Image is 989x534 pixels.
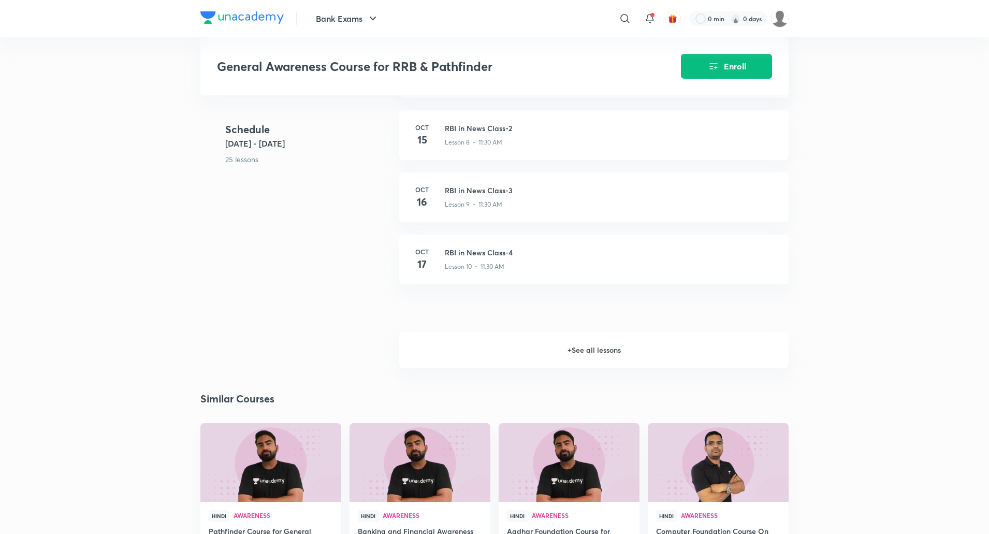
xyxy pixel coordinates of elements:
h6: Oct [412,185,432,194]
a: new-thumbnail [499,423,639,502]
h4: Schedule [225,122,391,137]
span: Awareness [681,512,780,518]
h4: 15 [412,132,432,148]
img: streak [731,13,741,24]
a: Oct15RBI in News Class-2Lesson 8 • 11:30 AM [399,110,789,172]
h3: RBI in News Class-4 [445,247,776,258]
h6: Oct [412,247,432,256]
a: new-thumbnail [200,423,341,502]
p: Lesson 9 • 11:30 AM [445,200,502,209]
h2: Similar Courses [200,391,274,407]
h3: RBI in News Class-3 [445,185,776,196]
a: Company Logo [200,11,284,26]
span: Hindi [656,510,677,522]
a: Awareness [681,512,780,519]
h4: 17 [412,256,432,272]
h3: RBI in News Class-2 [445,123,776,134]
button: Enroll [681,54,772,79]
span: Awareness [234,512,333,518]
a: new-thumbnail [350,423,490,502]
img: Company Logo [200,11,284,24]
span: Awareness [383,512,482,518]
a: new-thumbnail [648,423,789,502]
span: Hindi [507,510,528,522]
a: Oct17RBI in News Class-4Lesson 10 • 11:30 AM [399,235,789,297]
p: Lesson 10 • 11:30 AM [445,262,504,271]
a: Oct16RBI in News Class-3Lesson 9 • 11:30 AM [399,172,789,235]
a: Awareness [234,512,333,519]
h3: General Awareness Course for RRB & Pathfinder [217,59,622,74]
button: avatar [664,10,681,27]
a: Awareness [383,512,482,519]
a: Awareness [532,512,631,519]
span: Awareness [532,512,631,518]
img: new-thumbnail [497,422,641,502]
p: 25 lessons [225,154,391,165]
h6: Oct [412,123,432,132]
img: Piyush Mishra [771,10,789,27]
img: new-thumbnail [199,422,342,502]
span: Hindi [358,510,379,522]
h6: + See all lessons [399,332,789,368]
h4: 16 [412,194,432,210]
h5: [DATE] - [DATE] [225,137,391,150]
img: new-thumbnail [646,422,790,502]
img: new-thumbnail [348,422,491,502]
img: avatar [668,14,677,23]
button: Bank Exams [310,8,385,29]
p: Lesson 8 • 11:30 AM [445,138,502,147]
span: Hindi [209,510,229,522]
